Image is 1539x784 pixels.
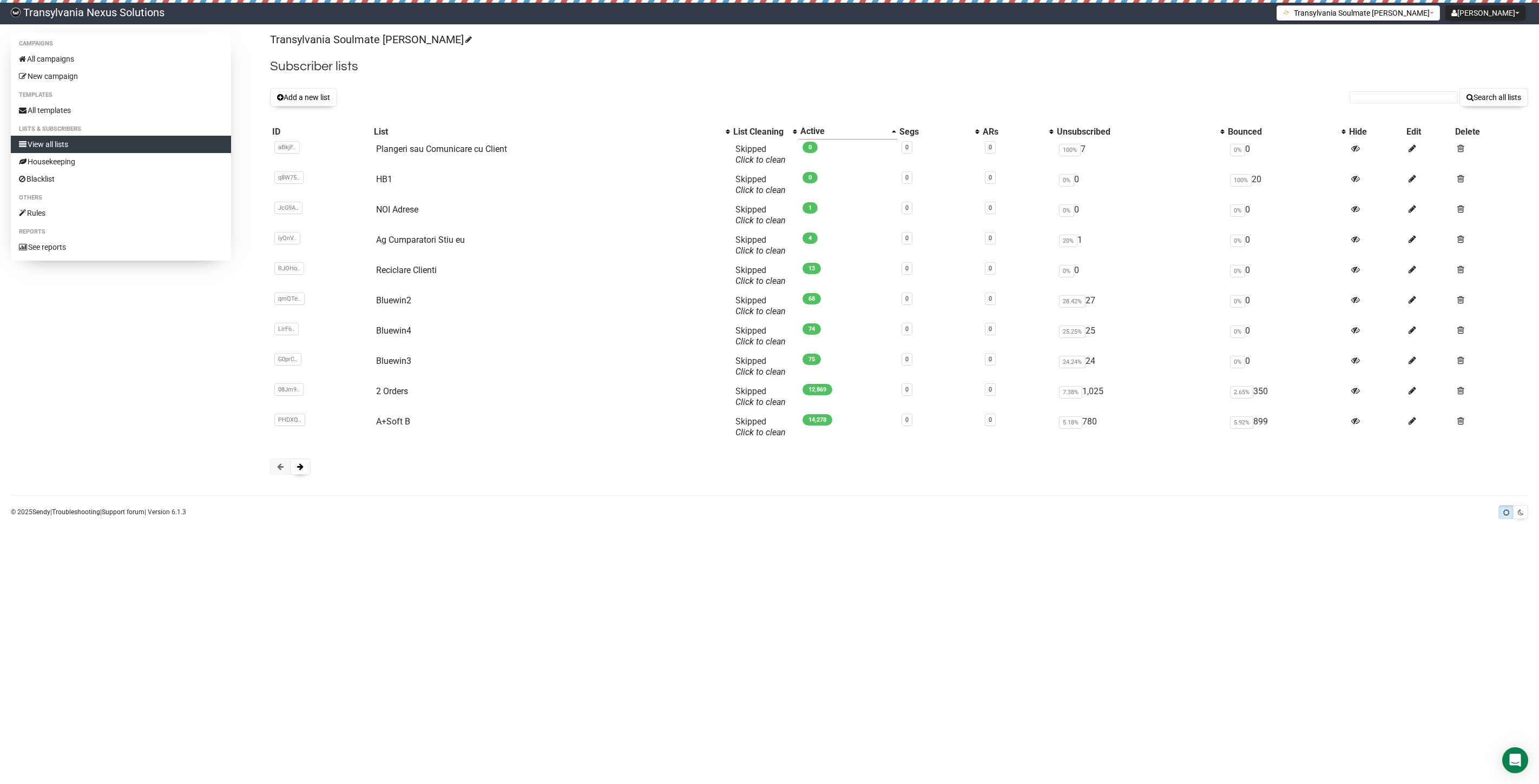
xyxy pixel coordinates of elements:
[1059,416,1082,429] span: 5.18%
[905,386,909,393] a: 0
[11,170,231,188] a: Blacklist
[803,414,832,426] span: 14,278
[989,235,992,242] a: 0
[1230,235,1245,247] span: 0%
[1228,127,1336,137] div: Bounced
[274,414,305,426] span: PHDXQ..
[735,356,786,377] span: Skipped
[270,33,470,46] a: Transylvania Soulmate [PERSON_NAME]
[735,336,786,347] a: Click to clean
[1055,291,1226,321] td: 27
[905,265,909,272] a: 0
[905,356,909,363] a: 0
[1226,321,1347,351] td: 0
[1057,127,1215,137] div: Unsubscribed
[905,235,909,242] a: 0
[1226,170,1347,200] td: 20
[1502,747,1528,773] div: Open Intercom Messenger
[1226,230,1347,261] td: 0
[1445,5,1525,21] button: [PERSON_NAME]
[735,276,786,286] a: Click to clean
[735,295,786,316] span: Skipped
[11,37,231,50] li: Campaigns
[1055,351,1226,382] td: 24
[1059,144,1081,156] span: 100%
[374,127,720,137] div: List
[11,89,231,102] li: Templates
[270,88,337,107] button: Add a new list
[11,238,231,256] a: See reports
[1055,412,1226,442] td: 780
[1055,124,1226,139] th: Unsubscribed: No sort applied, activate to apply an ascending sort
[1226,351,1347,382] td: 0
[735,235,786,256] span: Skipped
[735,386,786,407] span: Skipped
[11,68,231,85] a: New campaign
[270,124,372,139] th: ID: No sort applied, sorting is disabled
[735,204,786,225] span: Skipped
[1059,325,1086,338] span: 25.25%
[735,325,786,347] span: Skipped
[1055,261,1226,291] td: 0
[376,295,411,305] a: Bluewin2
[989,204,992,211] a: 0
[803,384,832,395] span: 12,869
[376,174,392,184] a: HB1
[1055,321,1226,351] td: 25
[735,265,786,286] span: Skipped
[905,204,909,211] a: 0
[1059,204,1074,217] span: 0%
[274,202,302,214] span: JcG9A..
[735,245,786,256] a: Click to clean
[270,57,1528,76] h2: Subscriber lists
[735,144,786,165] span: Skipped
[1059,235,1077,247] span: 20%
[11,153,231,170] a: Housekeeping
[735,367,786,377] a: Click to clean
[11,191,231,204] li: Others
[989,174,992,181] a: 0
[1055,382,1226,412] td: 1,025
[735,215,786,225] a: Click to clean
[989,295,992,302] a: 0
[11,50,231,68] a: All campaigns
[899,127,970,137] div: Segs
[274,323,299,335] span: LirF6..
[905,416,909,423] a: 0
[905,295,909,302] a: 0
[376,204,418,215] a: NOI Adrese
[1226,139,1347,170] td: 0
[905,144,909,151] a: 0
[376,416,410,427] a: A+Soft B
[274,141,300,154] span: aBkjF..
[376,325,411,336] a: Bluewin4
[1406,127,1451,137] div: Edit
[731,124,798,139] th: List Cleaning: No sort applied, activate to apply an ascending sort
[733,127,787,137] div: List Cleaning
[803,263,821,274] span: 13
[1230,174,1252,187] span: 100%
[800,126,886,137] div: Active
[11,123,231,136] li: Lists & subscribers
[11,102,231,119] a: All templates
[989,416,992,423] a: 0
[803,293,821,304] span: 68
[735,155,786,165] a: Click to clean
[1059,386,1082,398] span: 7.38%
[11,204,231,222] a: Rules
[798,124,897,139] th: Active: Ascending sort applied, activate to apply a descending sort
[735,185,786,195] a: Click to clean
[1230,386,1253,398] span: 2.65%
[1230,265,1245,277] span: 0%
[1226,261,1347,291] td: 0
[1459,88,1528,107] button: Search all lists
[272,127,370,137] div: ID
[989,265,992,272] a: 0
[735,427,786,437] a: Click to clean
[803,323,821,335] span: 74
[11,506,186,518] p: © 2025 | | | Version 6.1.3
[274,353,301,366] span: G0prC..
[1055,170,1226,200] td: 0
[1059,174,1074,187] span: 0%
[11,225,231,238] li: Reports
